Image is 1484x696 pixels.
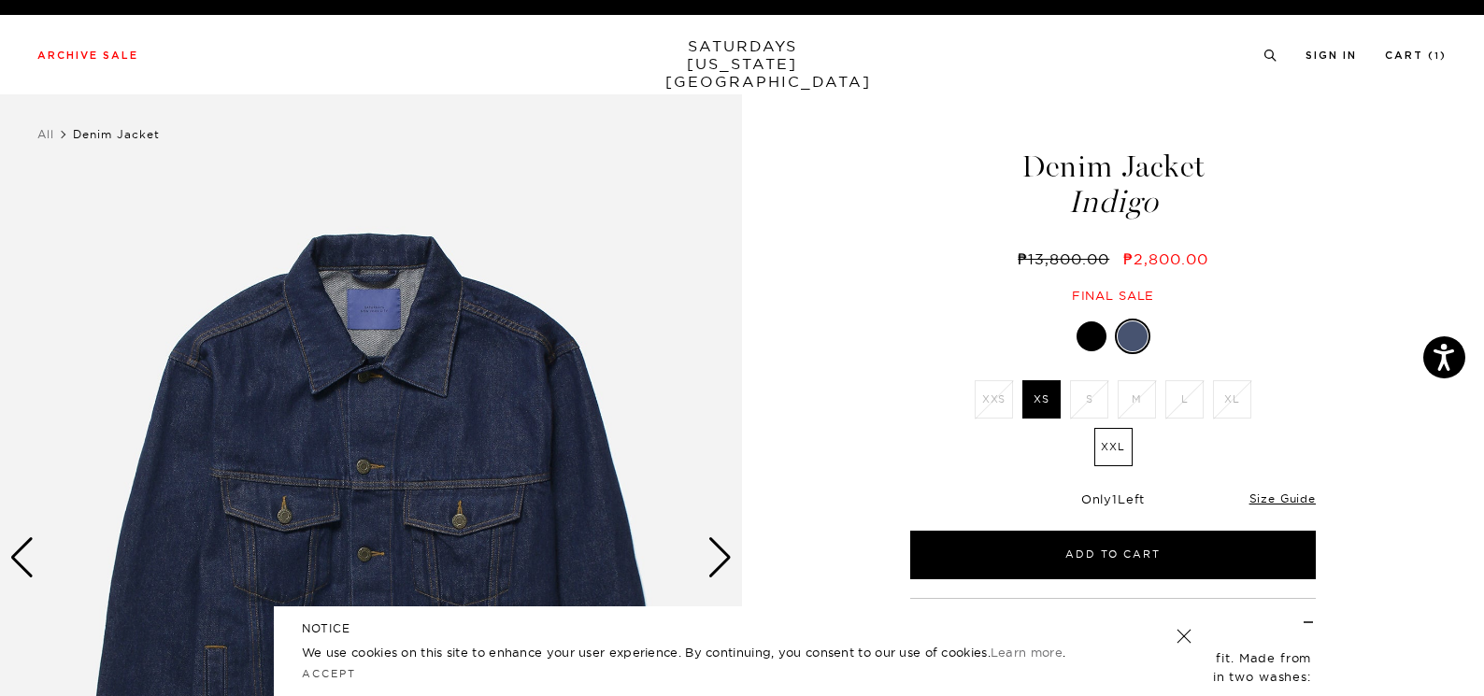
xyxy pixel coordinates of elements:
a: Archive Sale [37,50,138,61]
a: Size Guide [1249,491,1316,505]
h1: Denim Jacket [907,151,1319,218]
p: We use cookies on this site to enhance your user experience. By continuing, you consent to our us... [302,643,1116,661]
h5: NOTICE [302,620,1182,637]
a: Cart (1) [1385,50,1447,61]
span: Denim Jacket [73,127,160,141]
small: 1 [1434,52,1440,61]
button: Add to Cart [910,531,1316,579]
div: Only Left [910,491,1316,507]
del: ₱13,800.00 [1018,249,1117,268]
a: Accept [302,667,356,680]
a: All [37,127,54,141]
div: Next slide [707,537,733,578]
span: ₱2,800.00 [1123,249,1208,268]
label: XS [1022,380,1061,419]
span: 1 [1112,491,1118,506]
label: XXL [1094,428,1133,466]
a: Learn more [991,645,1063,660]
div: Final sale [907,288,1319,304]
a: Sign In [1306,50,1357,61]
span: Indigo [907,187,1319,218]
div: Previous slide [9,537,35,578]
a: SATURDAYS[US_STATE][GEOGRAPHIC_DATA] [665,37,820,91]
